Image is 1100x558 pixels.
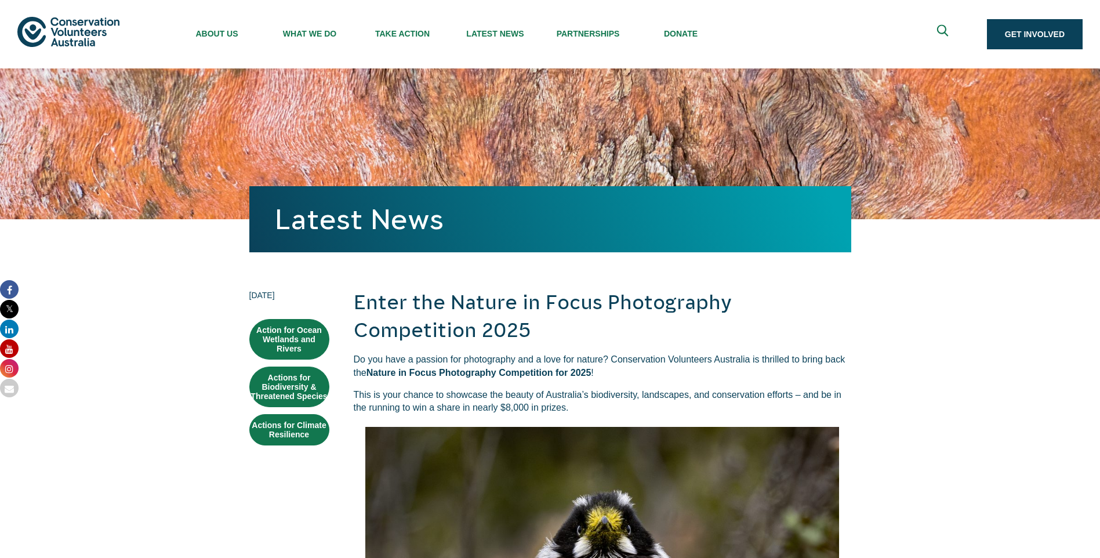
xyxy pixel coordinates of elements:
[366,368,591,378] strong: Nature in Focus Photography Competition for 2025
[249,414,329,445] a: Actions for Climate Resilience
[249,289,329,302] time: [DATE]
[356,29,449,38] span: Take Action
[354,289,851,344] h2: Enter the Nature in Focus Photography Competition 2025
[354,353,851,379] p: Do you have a passion for photography and a love for nature? Conservation Volunteers Australia is...
[249,367,329,407] a: Actions for Biodiversity & Threatened Species
[170,29,263,38] span: About Us
[987,19,1083,49] a: Get Involved
[542,29,634,38] span: Partnerships
[17,17,119,46] img: logo.svg
[634,29,727,38] span: Donate
[263,29,356,38] span: What We Do
[449,29,542,38] span: Latest News
[275,204,444,235] a: Latest News
[249,319,329,360] a: Action for Ocean Wetlands and Rivers
[354,389,851,415] p: This is your chance to showcase the beauty of Australia’s biodiversity, landscapes, and conservat...
[930,20,958,48] button: Expand search box Close search box
[936,25,951,44] span: Expand search box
